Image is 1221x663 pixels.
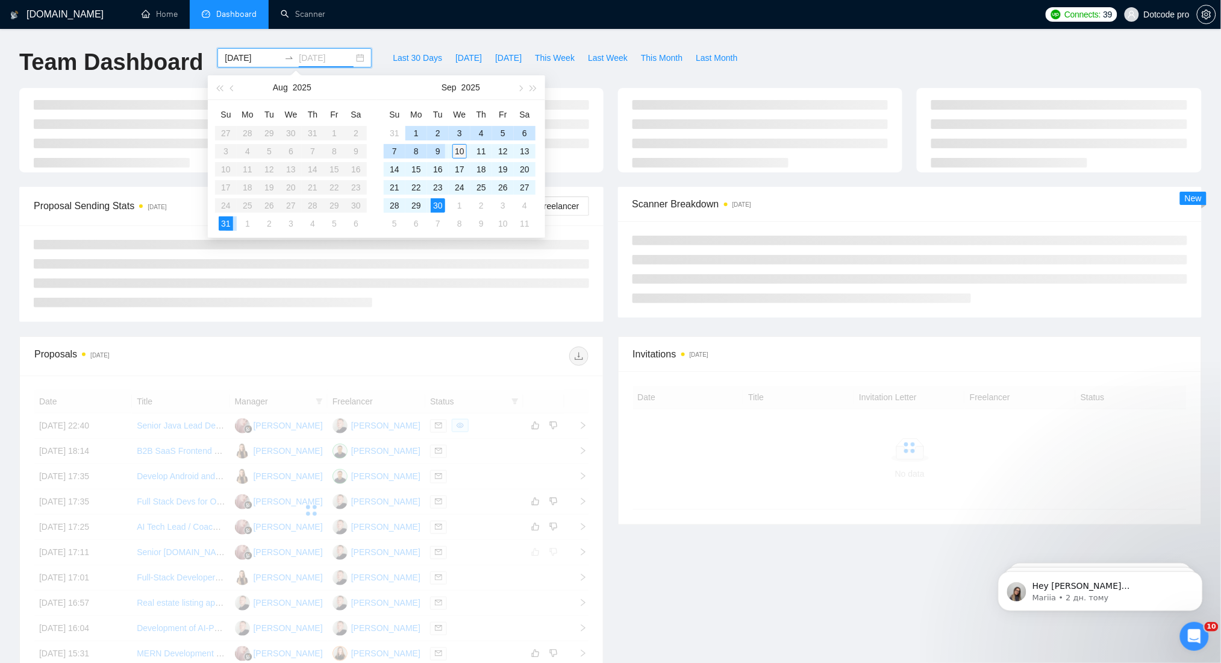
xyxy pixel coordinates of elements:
div: 23 [431,180,445,195]
th: Fr [323,105,345,124]
button: [DATE] [449,48,489,68]
span: setting [1198,10,1216,19]
td: 2025-09-09 [427,142,449,160]
a: setting [1197,10,1216,19]
td: 2025-10-01 [449,196,470,215]
td: 2025-09-18 [470,160,492,178]
div: 6 [349,216,363,231]
td: 2025-09-03 [449,124,470,142]
button: Last Month [689,48,744,68]
div: 31 [219,216,233,231]
div: 5 [327,216,342,231]
th: We [449,105,470,124]
span: swap-right [284,53,294,63]
td: 2025-09-07 [384,142,405,160]
input: Start date [225,51,279,64]
a: homeHome [142,9,178,19]
h1: Team Dashboard [19,48,203,77]
td: 2025-09-25 [470,178,492,196]
time: [DATE] [690,351,708,358]
th: Th [470,105,492,124]
span: New [1185,193,1202,203]
div: 5 [496,126,510,140]
time: [DATE] [148,204,166,210]
span: Invitations [633,347,1187,362]
button: This Week [528,48,581,68]
button: Last Week [581,48,634,68]
div: 2 [262,216,276,231]
div: 2 [431,126,445,140]
div: 11 [517,216,532,231]
div: 27 [517,180,532,195]
td: 2025-09-21 [384,178,405,196]
div: 4 [305,216,320,231]
td: 2025-09-30 [427,196,449,215]
div: 10 [452,144,467,159]
td: 2025-09-08 [405,142,427,160]
th: Su [384,105,405,124]
th: Sa [345,105,367,124]
span: to [284,53,294,63]
button: Last 30 Days [386,48,449,68]
div: 4 [474,126,489,140]
td: 2025-09-29 [405,196,427,215]
button: Sep [442,75,457,99]
td: 2025-09-05 [323,215,345,233]
th: Tu [427,105,449,124]
td: 2025-09-10 [449,142,470,160]
td: 2025-10-07 [427,215,449,233]
td: 2025-09-15 [405,160,427,178]
td: 2025-09-24 [449,178,470,196]
div: 3 [284,216,298,231]
td: 2025-09-02 [258,215,280,233]
div: 7 [431,216,445,231]
td: 2025-09-06 [514,124,536,142]
div: 7 [387,144,402,159]
div: 19 [496,162,510,177]
span: This Month [641,51,682,64]
td: 2025-10-08 [449,215,470,233]
td: 2025-09-04 [470,124,492,142]
div: 10 [496,216,510,231]
td: 2025-09-02 [427,124,449,142]
th: Mo [237,105,258,124]
button: setting [1197,5,1216,24]
td: 2025-10-02 [470,196,492,215]
div: 11 [474,144,489,159]
div: 22 [409,180,423,195]
td: 2025-10-11 [514,215,536,233]
button: 2025 [461,75,480,99]
div: 3 [496,198,510,213]
div: 16 [431,162,445,177]
input: End date [299,51,354,64]
button: This Month [634,48,689,68]
td: 2025-10-10 [492,215,514,233]
div: 20 [517,162,532,177]
div: 1 [240,216,255,231]
td: 2025-09-19 [492,160,514,178]
div: 25 [474,180,489,195]
div: 30 [431,198,445,213]
div: 9 [431,144,445,159]
button: Aug [273,75,288,99]
th: Mo [405,105,427,124]
span: dashboard [202,10,210,18]
td: 2025-10-05 [384,215,405,233]
span: Dashboard [216,9,257,19]
div: 15 [409,162,423,177]
div: 1 [409,126,423,140]
td: 2025-09-13 [514,142,536,160]
div: 2 [474,198,489,213]
div: 18 [474,162,489,177]
td: 2025-09-27 [514,178,536,196]
span: This Week [535,51,575,64]
div: 8 [409,144,423,159]
td: 2025-09-23 [427,178,449,196]
button: [DATE] [489,48,528,68]
td: 2025-09-05 [492,124,514,142]
div: 29 [409,198,423,213]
